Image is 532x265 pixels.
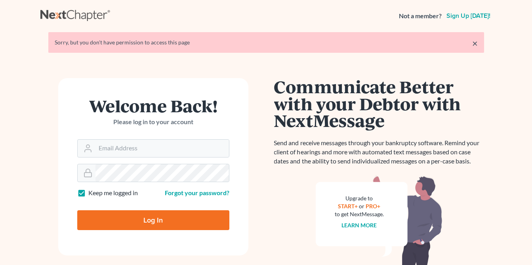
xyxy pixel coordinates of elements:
a: PRO+ [366,203,380,209]
h1: Welcome Back! [77,97,229,114]
p: Send and receive messages through your bankruptcy software. Remind your client of hearings and mo... [274,138,484,166]
a: START+ [338,203,358,209]
div: Upgrade to [335,194,384,202]
a: Forgot your password? [165,189,229,196]
a: Learn more [341,222,377,229]
input: Email Address [95,140,229,157]
label: Keep me logged in [88,188,138,198]
div: to get NextMessage. [335,210,384,218]
h1: Communicate Better with your Debtor with NextMessage [274,78,484,129]
div: Sorry, but you don't have permission to access this page [55,38,478,46]
input: Log In [77,210,229,230]
strong: Not a member? [399,12,442,21]
a: × [472,38,478,48]
span: or [359,203,364,209]
a: Sign up [DATE]! [445,13,492,19]
p: Please log in to your account [77,117,229,127]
